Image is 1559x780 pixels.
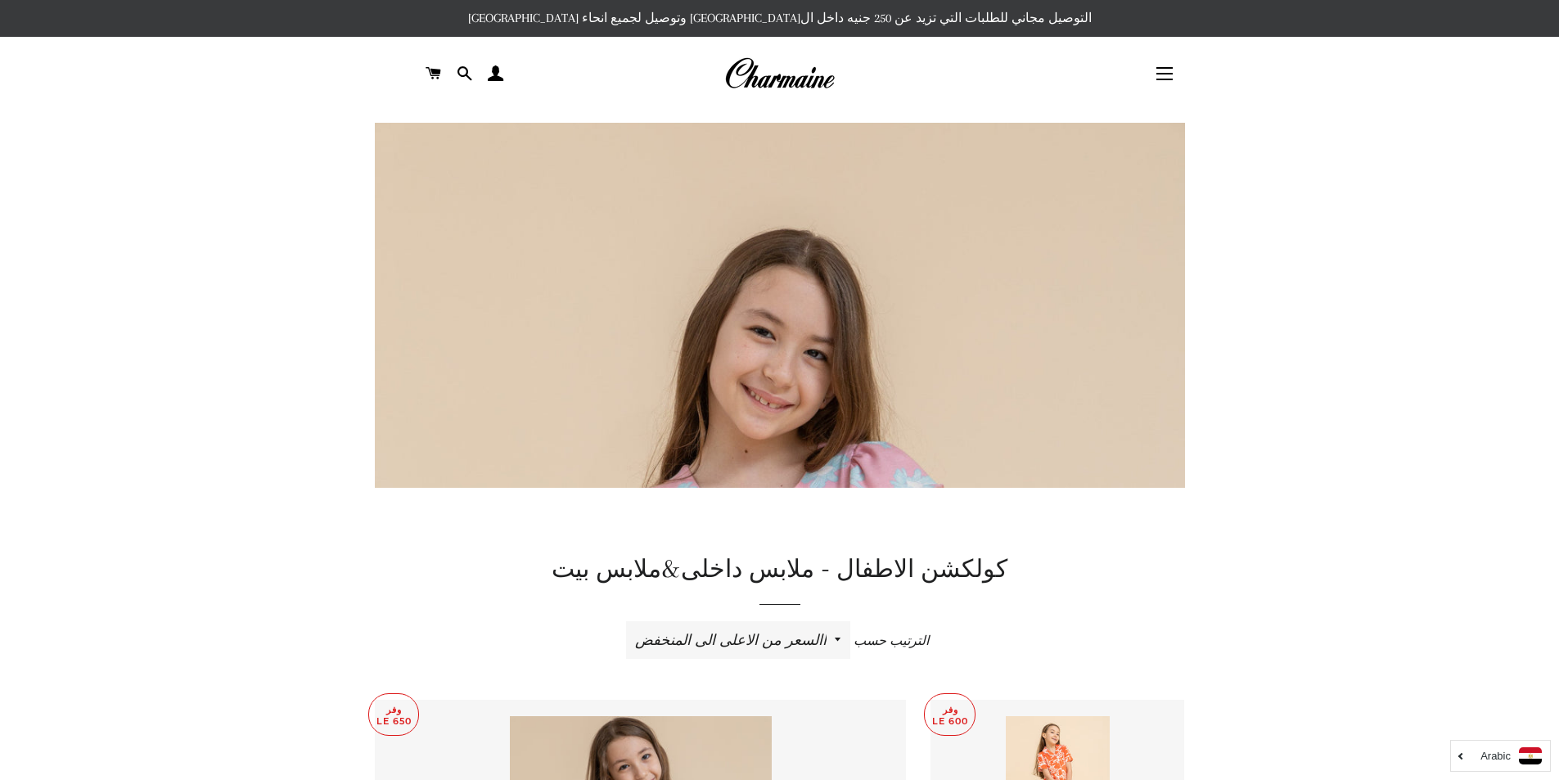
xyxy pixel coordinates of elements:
[375,553,1185,588] h1: كولكشن الاطفال - ملابس داخلى&ملابس بيت
[724,56,835,92] img: Charmaine Egypt
[854,633,929,648] span: الترتيب حسب
[1480,751,1511,761] i: Arabic
[369,694,418,736] p: وفر LE 650
[1459,747,1542,764] a: Arabic
[925,694,975,736] p: وفر LE 600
